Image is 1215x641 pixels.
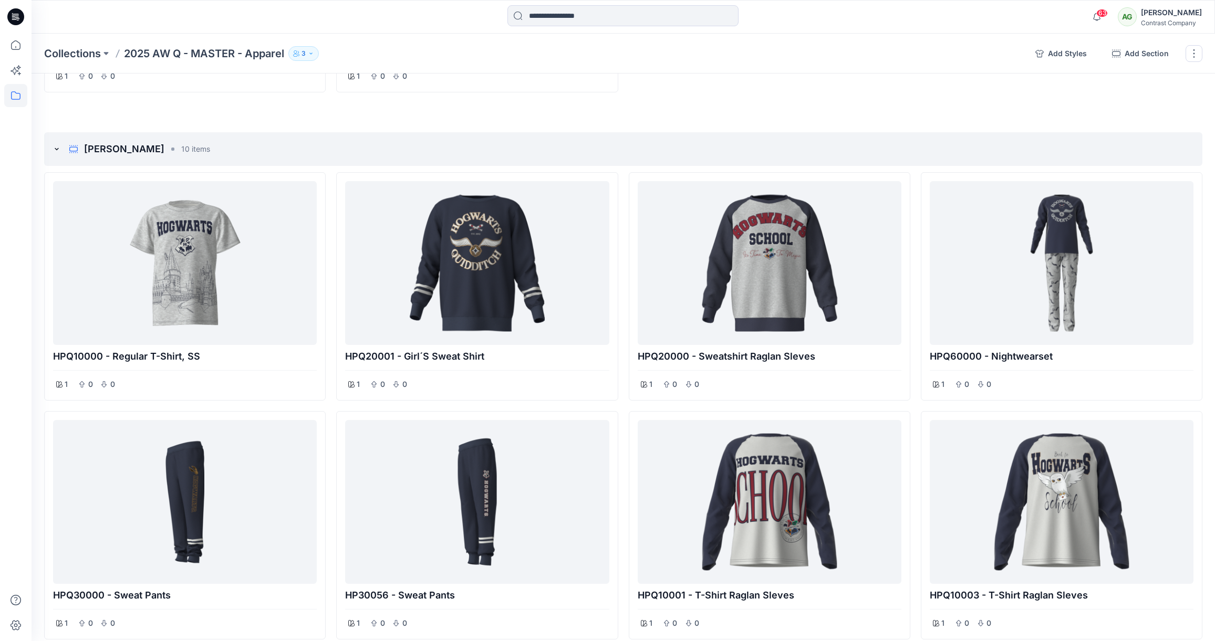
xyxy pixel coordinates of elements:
[124,46,284,61] p: 2025 AW Q - MASTER - Apparel
[87,617,94,629] p: 0
[44,411,326,639] div: HPQ30000 - sweat pants100
[53,349,317,364] p: HPQ10000 - regular t-shirt, SS
[357,378,360,391] p: 1
[44,46,101,61] a: Collections
[345,588,609,603] p: HP30056 - sweat pants
[694,378,700,391] p: 0
[109,617,116,629] p: 0
[629,172,910,401] div: HPQ20000 - Sweatshirt Raglan Sleves100
[986,617,992,629] p: 0
[649,617,652,629] p: 1
[84,142,164,156] p: [PERSON_NAME]
[44,172,326,401] div: HPQ10000 - regular t-shirt, SS100
[65,378,68,391] p: 1
[1104,45,1177,62] button: Add Section
[109,70,116,82] p: 0
[288,46,319,61] button: 3
[1027,45,1095,62] button: Add Styles
[379,378,386,391] p: 0
[357,70,360,82] p: 1
[379,70,386,82] p: 0
[345,349,609,364] p: HPQ20001 - Girl´s sweat shirt
[379,617,386,629] p: 0
[53,588,317,603] p: HPQ30000 - sweat pants
[629,411,910,639] div: HPQ10001 - T-shirt Raglan Sleves100
[65,70,68,82] p: 1
[401,378,408,391] p: 0
[638,349,901,364] p: HPQ20000 - Sweatshirt Raglan Sleves
[930,349,1193,364] p: HPQ60000 - Nightwearset
[986,378,992,391] p: 0
[401,70,408,82] p: 0
[357,617,360,629] p: 1
[87,378,94,391] p: 0
[1118,7,1137,26] div: AG
[302,48,306,59] p: 3
[649,378,652,391] p: 1
[638,588,901,603] p: HPQ10001 - T-shirt Raglan Sleves
[65,617,68,629] p: 1
[672,378,678,391] p: 0
[941,378,944,391] p: 1
[181,143,210,154] p: 10 items
[336,172,618,401] div: HPQ20001 - Girl´s sweat shirt100
[401,617,408,629] p: 0
[921,172,1202,401] div: HPQ60000 - Nightwearset100
[941,617,944,629] p: 1
[964,617,970,629] p: 0
[694,617,700,629] p: 0
[930,588,1193,603] p: HPQ10003 - T-shirt Raglan Sleves
[1141,6,1202,19] div: [PERSON_NAME]
[1141,19,1202,27] div: Contrast Company
[109,378,116,391] p: 0
[336,411,618,639] div: HP30056 - sweat pants100
[964,378,970,391] p: 0
[672,617,678,629] p: 0
[921,411,1202,639] div: HPQ10003 - T-shirt Raglan Sleves100
[1096,9,1108,17] span: 63
[87,70,94,82] p: 0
